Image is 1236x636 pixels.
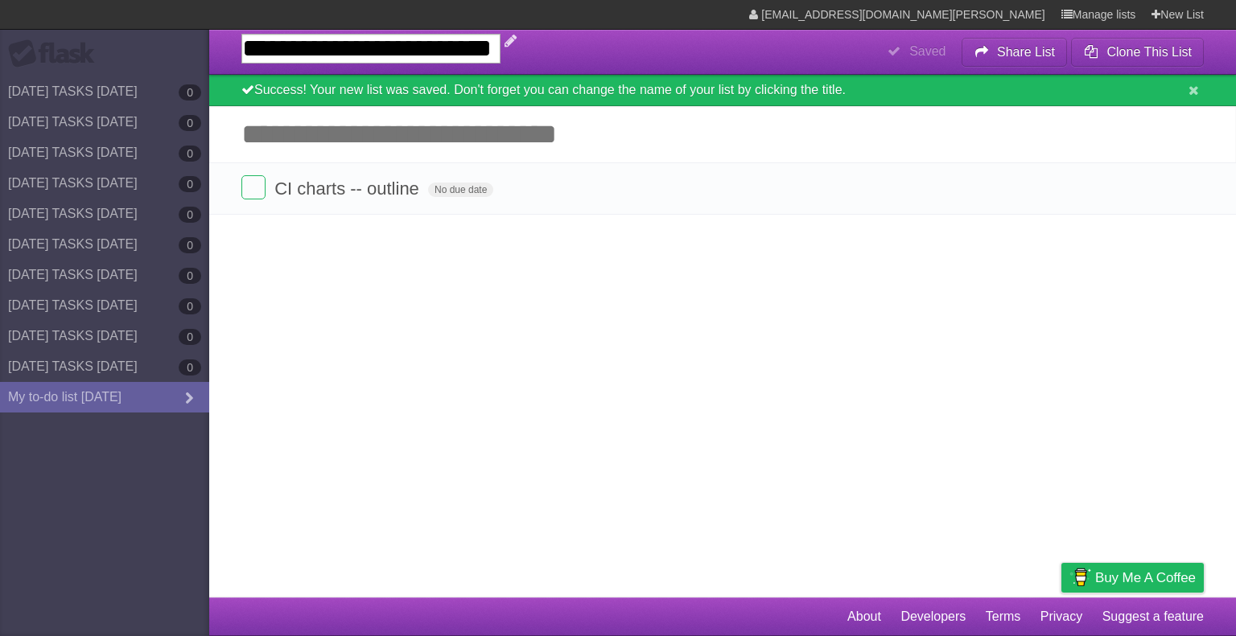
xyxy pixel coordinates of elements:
[847,601,881,632] a: About
[1102,601,1204,632] a: Suggest a feature
[997,45,1055,59] b: Share List
[179,268,201,284] b: 0
[8,39,105,68] div: Flask
[179,298,201,314] b: 0
[962,38,1068,67] button: Share List
[179,359,201,375] b: 0
[179,115,201,131] b: 0
[1040,601,1082,632] a: Privacy
[1061,563,1204,593] a: Buy me a coffee
[1069,564,1091,591] img: Buy me a coffee
[900,601,966,632] a: Developers
[179,146,201,162] b: 0
[241,175,266,199] label: Done
[179,237,201,253] b: 0
[274,178,423,199] span: CI charts -- outline
[209,75,1236,106] div: Success! Your new list was saved. Don't forget you can change the name of your list by clicking t...
[179,84,201,101] b: 0
[1106,45,1192,59] b: Clone This List
[986,601,1021,632] a: Terms
[179,176,201,192] b: 0
[179,207,201,223] b: 0
[1095,564,1196,592] span: Buy me a coffee
[909,44,946,58] b: Saved
[179,329,201,345] b: 0
[1071,38,1204,67] button: Clone This List
[428,183,493,197] span: No due date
